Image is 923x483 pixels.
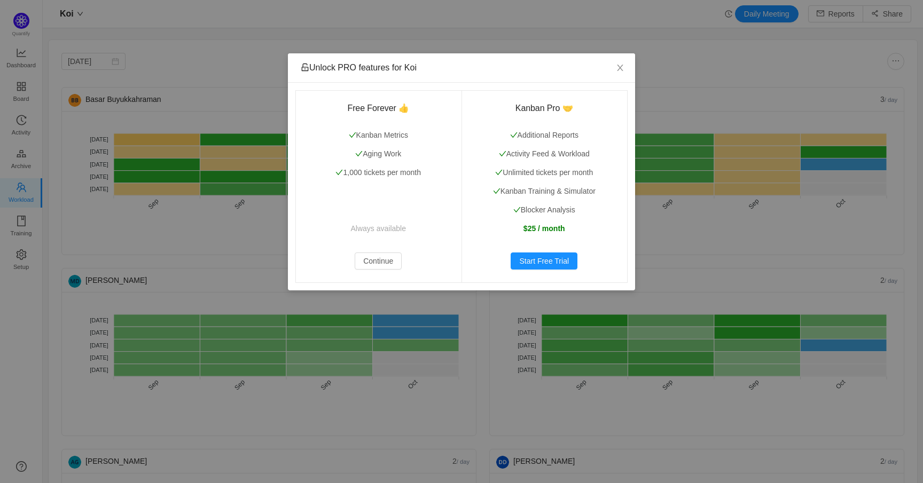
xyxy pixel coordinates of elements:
[474,103,615,114] h3: Kanban Pro 🤝
[308,130,449,141] p: Kanban Metrics
[355,150,363,157] i: icon: check
[605,53,635,83] button: Close
[474,204,615,216] p: Blocker Analysis
[495,169,503,176] i: icon: check
[335,168,421,177] span: 1,000 tickets per month
[493,187,500,195] i: icon: check
[301,63,417,72] span: Unlock PRO features for Koi
[308,148,449,160] p: Aging Work
[474,148,615,160] p: Activity Feed & Workload
[355,252,402,270] button: Continue
[499,150,506,157] i: icon: check
[474,167,615,178] p: Unlimited tickets per month
[308,223,449,234] p: Always available
[616,64,624,72] i: icon: close
[349,131,356,139] i: icon: check
[474,130,615,141] p: Additional Reports
[308,103,449,114] h3: Free Forever 👍
[301,63,309,72] i: icon: unlock
[510,131,518,139] i: icon: check
[511,252,577,270] button: Start Free Trial
[474,186,615,197] p: Kanban Training & Simulator
[513,206,521,213] i: icon: check
[523,224,565,233] strong: $25 / month
[335,169,343,176] i: icon: check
